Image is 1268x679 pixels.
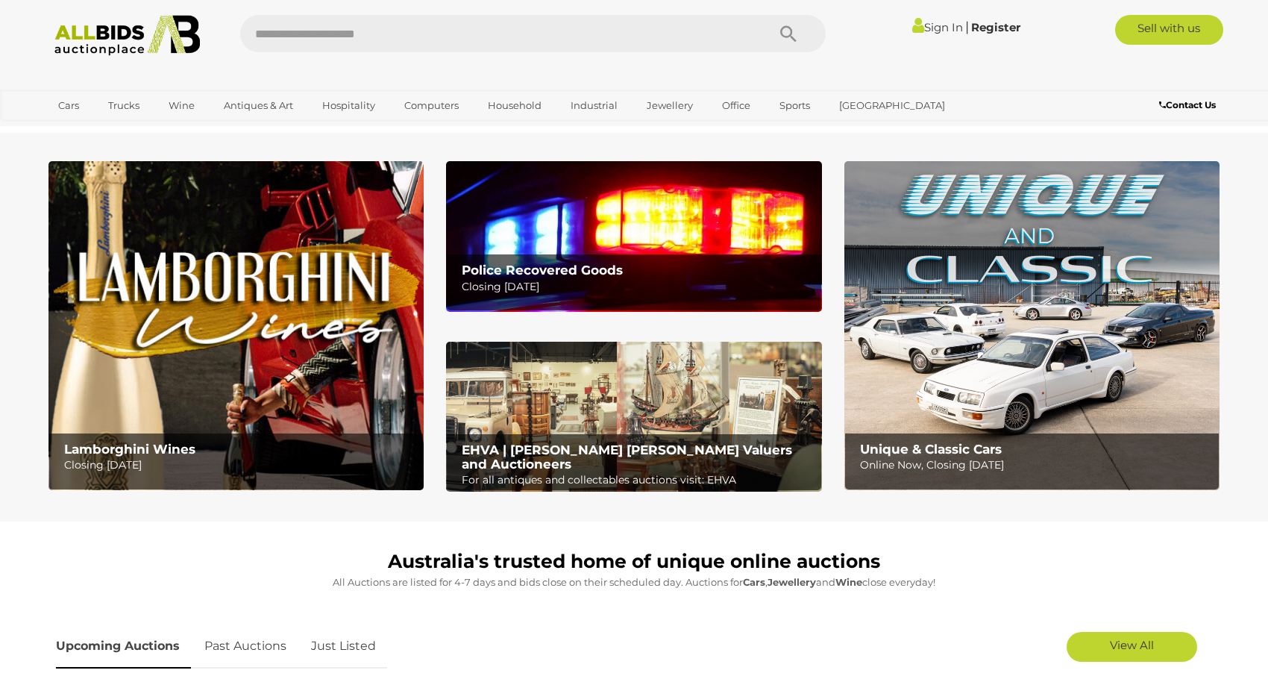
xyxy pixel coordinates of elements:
[446,342,821,492] img: EHVA | Evans Hastings Valuers and Auctioneers
[912,20,963,34] a: Sign In
[446,161,821,311] img: Police Recovered Goods
[300,625,387,669] a: Just Listed
[48,93,89,118] a: Cars
[395,93,468,118] a: Computers
[965,19,969,35] span: |
[462,471,813,489] p: For all antiques and collectables auctions visit: EHVA
[1159,97,1220,113] a: Contact Us
[214,93,303,118] a: Antiques & Art
[971,20,1020,34] a: Register
[860,456,1211,475] p: Online Now, Closing [DATE]
[1067,632,1197,662] a: View All
[637,93,703,118] a: Jewellery
[48,161,424,490] a: Lamborghini Wines Lamborghini Wines Closing [DATE]
[712,93,760,118] a: Office
[829,93,955,118] a: [GEOGRAPHIC_DATA]
[768,576,816,588] strong: Jewellery
[64,442,195,457] b: Lamborghini Wines
[770,93,820,118] a: Sports
[98,93,149,118] a: Trucks
[56,574,1212,591] p: All Auctions are listed for 4-7 days and bids close on their scheduled day. Auctions for , and cl...
[56,625,191,669] a: Upcoming Auctions
[743,576,765,588] strong: Cars
[860,442,1002,457] b: Unique & Classic Cars
[446,161,821,311] a: Police Recovered Goods Police Recovered Goods Closing [DATE]
[844,161,1220,490] img: Unique & Classic Cars
[313,93,385,118] a: Hospitality
[462,278,813,296] p: Closing [DATE]
[751,15,826,52] button: Search
[462,263,623,278] b: Police Recovered Goods
[1115,15,1223,45] a: Sell with us
[1159,99,1216,110] b: Contact Us
[446,342,821,492] a: EHVA | Evans Hastings Valuers and Auctioneers EHVA | [PERSON_NAME] [PERSON_NAME] Valuers and Auct...
[478,93,551,118] a: Household
[48,161,424,490] img: Lamborghini Wines
[46,15,208,56] img: Allbids.com.au
[462,442,792,472] b: EHVA | [PERSON_NAME] [PERSON_NAME] Valuers and Auctioneers
[1110,638,1154,652] span: View All
[844,161,1220,490] a: Unique & Classic Cars Unique & Classic Cars Online Now, Closing [DATE]
[159,93,204,118] a: Wine
[56,551,1212,572] h1: Australia's trusted home of unique online auctions
[193,625,298,669] a: Past Auctions
[835,576,862,588] strong: Wine
[64,456,415,475] p: Closing [DATE]
[561,93,627,118] a: Industrial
